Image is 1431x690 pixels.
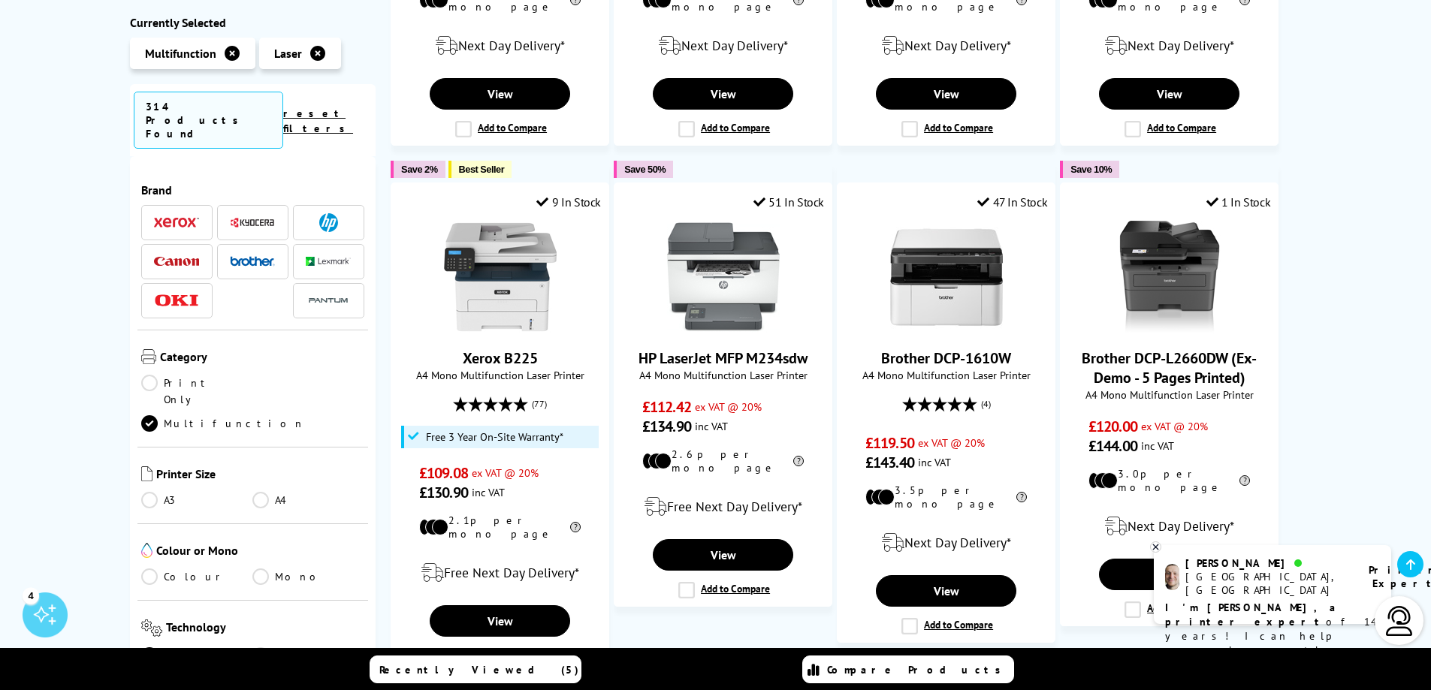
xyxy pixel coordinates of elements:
div: 9 In Stock [536,194,601,209]
a: View [876,78,1016,110]
span: A4 Mono Multifunction Laser Printer [1068,387,1270,402]
label: Add to Compare [901,618,993,634]
a: View [1099,78,1239,110]
div: 47 In Stock [977,194,1047,209]
span: ex VAT @ 20% [472,466,539,480]
a: HP LaserJet MFP M234sdw [667,321,780,336]
div: modal_delivery [845,25,1047,67]
a: Lexmark [306,252,351,271]
span: (77) [532,390,547,418]
img: Xerox [154,218,199,228]
span: £120.00 [1088,417,1137,436]
span: £109.08 [419,463,468,483]
a: A4 [252,492,364,508]
div: modal_delivery [622,25,824,67]
div: modal_delivery [1068,25,1270,67]
img: Printer Size [141,466,152,481]
a: Laser [141,647,253,664]
img: Brother DCP-1610W [890,221,1003,333]
li: 2.6p per mono page [642,447,804,475]
img: Pantum [306,292,351,310]
a: Xerox [154,213,199,232]
img: OKI [154,294,199,307]
a: Recently Viewed (5) [370,655,581,683]
span: ex VAT @ 20% [695,399,762,414]
span: Compare Products [827,663,1009,676]
img: HP LaserJet MFP M234sdw [667,221,780,333]
b: I'm [PERSON_NAME], a printer expert [1165,601,1340,628]
span: Recently Viewed (5) [379,663,579,676]
span: Category [160,349,365,367]
div: Currently Selected [130,15,376,30]
li: 2.1p per mono page [419,514,581,541]
label: Add to Compare [1125,601,1216,618]
div: modal_delivery [399,552,601,594]
a: Pantum [306,291,351,310]
a: Xerox B225 [463,348,538,368]
a: Canon [154,252,199,271]
span: inc VAT [472,485,505,499]
a: View [653,539,792,571]
label: Add to Compare [1125,121,1216,137]
span: £130.90 [419,483,468,502]
img: Brother DCP-L2660DW (Ex-Demo - 5 Pages Printed) [1113,221,1226,333]
a: Brother [230,252,275,271]
button: Save 2% [391,161,445,178]
span: ex VAT @ 20% [1141,419,1208,433]
span: £143.40 [865,453,914,472]
label: Add to Compare [678,121,770,137]
div: modal_delivery [1068,505,1270,547]
a: View [876,575,1016,607]
img: Lexmark [306,258,351,267]
img: HP [319,213,338,232]
span: Technology [166,619,364,640]
a: Brother DCP-1610W [881,348,1011,368]
a: A3 [141,492,253,508]
span: inc VAT [1141,438,1174,453]
label: Add to Compare [455,121,547,137]
div: 4 [23,587,39,604]
span: £112.42 [642,397,691,417]
span: (4) [981,390,991,418]
label: Add to Compare [678,582,770,598]
button: Best Seller [448,161,512,178]
a: View [430,78,569,110]
span: ex VAT @ 20% [918,435,985,450]
img: user-headset-light.svg [1384,606,1414,636]
a: Multifunction [141,415,305,432]
a: Brother DCP-1610W [890,321,1003,336]
a: Brother DCP-L2660DW (Ex-Demo - 5 Pages Printed) [1082,348,1257,387]
a: View [653,78,792,110]
span: inc VAT [695,419,728,433]
a: Colour [141,568,253,585]
img: Brother [230,256,275,267]
li: 3.5p per mono page [865,484,1027,511]
button: Save 50% [614,161,673,178]
p: of 14 years! I can help you choose the right product [1165,601,1380,672]
span: Save 50% [624,164,666,175]
img: Kyocera [230,217,275,228]
a: Kyocera [230,213,275,232]
span: Save 10% [1070,164,1112,175]
a: HP LaserJet MFP M234sdw [639,348,808,368]
span: £119.50 [865,433,914,453]
span: Colour or Mono [156,543,365,561]
div: [GEOGRAPHIC_DATA], [GEOGRAPHIC_DATA] [1185,570,1350,597]
a: Print Only [141,375,253,408]
img: Canon [154,257,199,267]
span: A4 Mono Multifunction Laser Printer [399,368,601,382]
span: Laser [274,46,302,61]
label: Add to Compare [901,121,993,137]
span: £134.90 [642,417,691,436]
span: £144.00 [1088,436,1137,456]
span: inc VAT [918,455,951,469]
span: Multifunction [145,46,216,61]
a: Brother DCP-L2660DW (Ex-Demo - 5 Pages Printed) [1113,321,1226,336]
span: A4 Mono Multifunction Laser Printer [622,368,824,382]
img: Colour or Mono [141,543,152,558]
div: modal_delivery [399,25,601,67]
a: HP [306,213,351,232]
a: Inkjet [252,647,364,664]
span: Best Seller [459,164,505,175]
img: Category [141,349,156,364]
